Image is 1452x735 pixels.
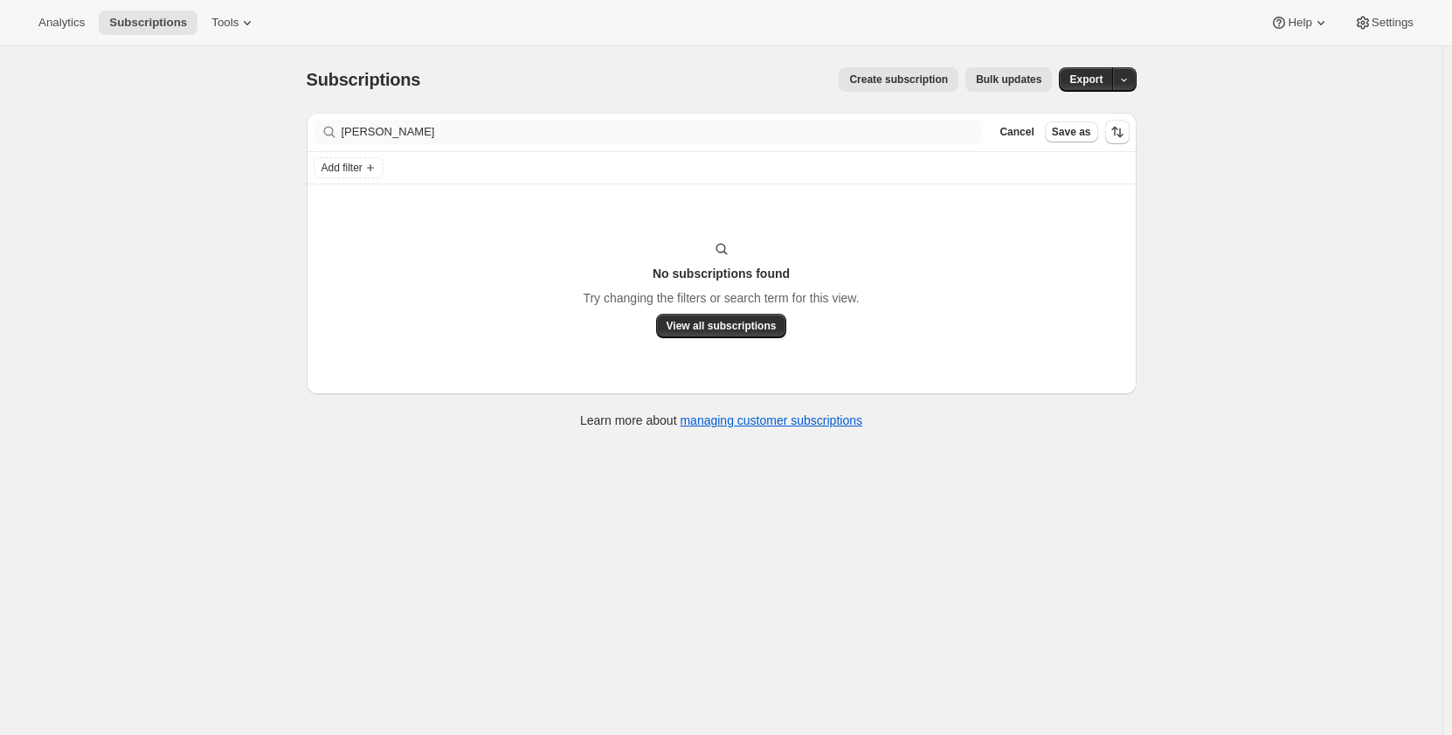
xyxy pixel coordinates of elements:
button: Settings [1344,10,1424,35]
button: Cancel [992,121,1041,142]
button: Bulk updates [965,67,1052,92]
button: View all subscriptions [656,314,787,338]
p: Learn more about [580,412,862,429]
button: Subscriptions [99,10,197,35]
span: Add filter [322,161,363,175]
span: Analytics [38,16,85,30]
button: Analytics [28,10,95,35]
input: Filter subscribers [342,120,983,144]
button: Tools [201,10,266,35]
button: Add filter [314,157,384,178]
span: Subscriptions [307,70,421,89]
span: Subscriptions [109,16,187,30]
span: Save as [1052,125,1091,139]
span: Settings [1372,16,1414,30]
a: managing customer subscriptions [680,413,862,427]
span: Help [1288,16,1311,30]
button: Save as [1045,121,1098,142]
button: Create subscription [839,67,958,92]
span: Create subscription [849,73,948,87]
button: Help [1260,10,1339,35]
span: Bulk updates [976,73,1041,87]
p: Try changing the filters or search term for this view. [583,289,859,307]
span: Export [1069,73,1103,87]
button: Sort the results [1105,120,1130,144]
span: Cancel [999,125,1034,139]
span: View all subscriptions [667,319,777,333]
span: Tools [211,16,239,30]
h3: No subscriptions found [653,265,790,282]
button: Export [1059,67,1113,92]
